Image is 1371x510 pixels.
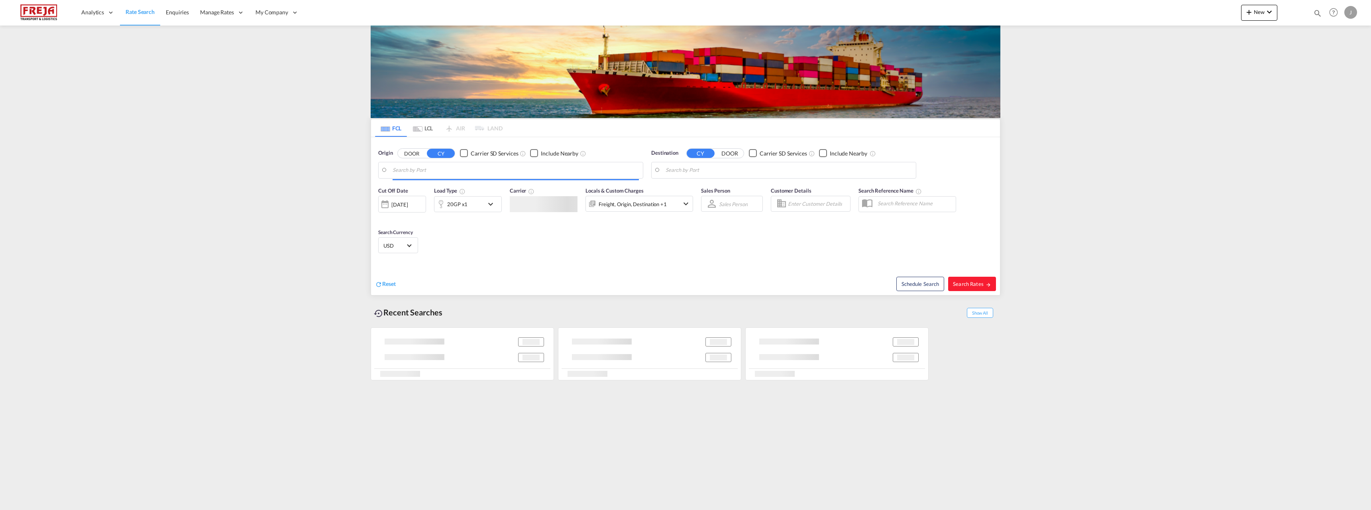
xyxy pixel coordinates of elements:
div: J [1344,6,1357,19]
md-select: Select Currency: $ USDUnited States Dollar [383,240,414,251]
md-checkbox: Checkbox No Ink [530,149,578,158]
button: icon-plus 400-fgNewicon-chevron-down [1241,5,1277,21]
div: icon-refreshReset [375,280,396,289]
span: Load Type [434,187,466,194]
div: Carrier SD Services [471,150,518,158]
md-icon: Unchecked: Search for CY (Container Yard) services for all selected carriers.Checked : Search for... [520,150,526,157]
input: Search by Port [393,164,639,176]
span: Locals & Custom Charges [585,187,644,194]
div: Recent Searches [371,303,446,321]
md-icon: icon-backup-restore [374,309,383,318]
img: LCL+%26+FCL+BACKGROUND.png [371,26,1000,118]
span: Carrier [510,187,534,194]
span: New [1244,9,1274,15]
span: My Company [255,8,288,16]
button: DOOR [716,149,744,158]
span: Sales Person [701,187,730,194]
md-icon: The selected Trucker/Carrierwill be displayed in the rate results If the rates are from another f... [528,188,534,195]
div: Origin DOOR CY Checkbox No InkUnchecked: Search for CY (Container Yard) services for all selected... [371,137,1000,295]
md-icon: Your search will be saved by the below given name [915,188,922,195]
span: Manage Rates [200,8,234,16]
span: Rate Search [126,8,155,15]
span: Show All [967,308,993,318]
md-datepicker: Select [378,212,384,223]
md-icon: icon-information-outline [459,188,466,195]
md-icon: icon-chevron-down [1265,7,1274,17]
span: Customer Details [771,187,811,194]
span: USD [383,242,406,249]
button: DOOR [398,149,426,158]
md-checkbox: Checkbox No Ink [819,149,867,158]
div: Help [1327,6,1344,20]
span: Help [1327,6,1340,19]
button: CY [427,149,455,158]
md-icon: Unchecked: Ignores neighbouring ports when fetching rates.Checked : Includes neighbouring ports w... [870,150,876,157]
span: Enquiries [166,9,189,16]
button: Search Ratesicon-arrow-right [948,277,996,291]
md-icon: icon-magnify [1313,9,1322,18]
md-icon: Unchecked: Search for CY (Container Yard) services for all selected carriers.Checked : Search for... [809,150,815,157]
md-tab-item: LCL [407,119,439,137]
md-icon: icon-refresh [375,281,382,288]
md-select: Sales Person [718,198,748,210]
span: Destination [651,149,678,157]
input: Search Reference Name [874,197,956,209]
span: Search Currency [378,229,413,235]
img: 586607c025bf11f083711d99603023e7.png [12,4,66,22]
md-tab-item: FCL [375,119,407,137]
md-pagination-wrapper: Use the left and right arrow keys to navigate between tabs [375,119,503,137]
md-icon: icon-chevron-down [681,199,691,209]
div: Freight Origin Destination Factory Stuffingicon-chevron-down [585,196,693,212]
md-checkbox: Checkbox No Ink [460,149,518,158]
button: Note: By default Schedule search will only considerorigin ports, destination ports and cut off da... [896,277,944,291]
span: Cut Off Date [378,187,408,194]
div: 20GP x1icon-chevron-down [434,196,502,212]
div: icon-magnify [1313,9,1322,21]
div: [DATE] [378,196,426,213]
md-icon: Unchecked: Ignores neighbouring ports when fetching rates.Checked : Includes neighbouring ports w... [580,150,586,157]
input: Search by Port [666,164,912,176]
span: Search Rates [953,281,991,287]
input: Enter Customer Details [788,198,848,210]
div: Carrier SD Services [760,150,807,158]
md-icon: icon-chevron-down [486,199,499,209]
md-icon: icon-arrow-right [986,282,991,287]
md-icon: icon-plus 400-fg [1244,7,1254,17]
div: [DATE] [391,201,408,208]
span: Analytics [81,8,104,16]
md-checkbox: Checkbox No Ink [749,149,807,158]
span: Reset [382,280,396,287]
div: Freight Origin Destination Factory Stuffing [599,199,667,210]
button: CY [687,149,715,158]
div: Include Nearby [830,150,867,158]
div: 20GP x1 [447,199,467,210]
span: Search Reference Name [858,187,922,194]
div: Include Nearby [541,150,578,158]
span: Origin [378,149,393,157]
